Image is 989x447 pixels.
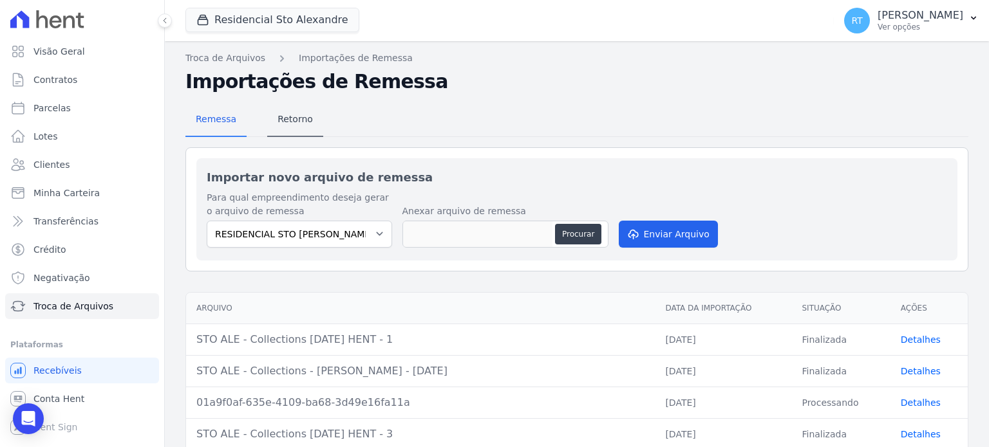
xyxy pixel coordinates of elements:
[791,355,890,387] td: Finalizada
[655,293,791,324] th: Data da Importação
[878,9,963,22] p: [PERSON_NAME]
[185,51,265,65] a: Troca de Arquivos
[791,387,890,418] td: Processando
[655,387,791,418] td: [DATE]
[185,70,968,93] h2: Importações de Remessa
[33,215,99,228] span: Transferências
[5,237,159,262] a: Crédito
[185,8,359,32] button: Residencial Sto Alexandre
[901,397,941,408] a: Detalhes
[5,152,159,178] a: Clientes
[5,293,159,319] a: Troca de Arquivos
[33,300,113,313] span: Troca de Arquivos
[901,366,941,376] a: Detalhes
[33,243,66,256] span: Crédito
[791,293,890,324] th: Situação
[185,104,247,137] a: Remessa
[555,224,601,244] button: Procurar
[834,3,989,39] button: RT [PERSON_NAME] Ver opções
[33,45,85,58] span: Visão Geral
[196,332,645,347] div: STO ALE - Collections [DATE] HENT - 1
[5,180,159,206] a: Minha Carteira
[33,158,70,171] span: Clientes
[299,51,413,65] a: Importações de Remessa
[207,191,392,218] label: Para qual empreendimento deseja gerar o arquivo de remessa
[33,392,84,405] span: Conta Hent
[33,364,82,377] span: Recebíveis
[5,67,159,93] a: Contratos
[33,130,58,143] span: Lotes
[33,187,100,199] span: Minha Carteira
[5,358,159,383] a: Recebíveis
[13,403,44,434] div: Open Intercom Messenger
[655,324,791,355] td: [DATE]
[270,106,321,132] span: Retorno
[5,208,159,234] a: Transferências
[619,221,718,248] button: Enviar Arquivo
[5,39,159,64] a: Visão Geral
[5,265,159,291] a: Negativação
[878,22,963,32] p: Ver opções
[207,169,947,186] h2: Importar novo arquivo de remessa
[196,395,645,410] div: 01a9f0af-635e-4109-ba68-3d49e16fa11a
[10,337,154,352] div: Plataformas
[890,293,968,324] th: Ações
[5,123,159,149] a: Lotes
[185,51,968,65] nav: Breadcrumb
[402,205,608,218] label: Anexar arquivo de remessa
[33,73,77,86] span: Contratos
[901,334,941,345] a: Detalhes
[267,104,323,137] a: Retorno
[186,293,655,324] th: Arquivo
[33,102,71,114] span: Parcelas
[901,429,941,439] a: Detalhes
[196,426,645,442] div: STO ALE - Collections [DATE] HENT - 3
[655,355,791,387] td: [DATE]
[33,271,90,284] span: Negativação
[5,386,159,412] a: Conta Hent
[5,95,159,121] a: Parcelas
[188,106,244,132] span: Remessa
[791,324,890,355] td: Finalizada
[196,363,645,379] div: STO ALE - Collections - [PERSON_NAME] - [DATE]
[851,16,862,25] span: RT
